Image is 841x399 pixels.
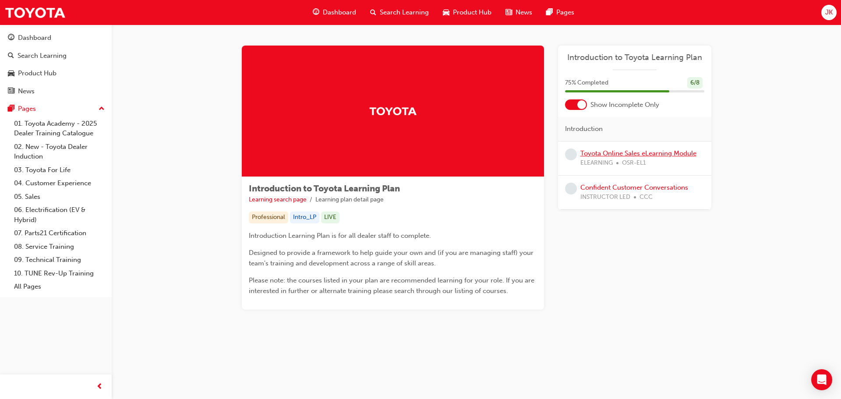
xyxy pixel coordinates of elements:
a: guage-iconDashboard [306,4,363,21]
span: guage-icon [8,34,14,42]
span: Introduction [565,124,603,134]
div: Search Learning [18,51,67,61]
span: Pages [556,7,574,18]
a: 06. Electrification (EV & Hybrid) [11,203,108,226]
a: Introduction to Toyota Learning Plan [565,53,704,63]
a: Product Hub [4,65,108,81]
a: 03. Toyota For Life [11,163,108,177]
span: car-icon [443,7,449,18]
div: Product Hub [18,68,57,78]
a: pages-iconPages [539,4,581,21]
span: pages-icon [8,105,14,113]
span: learningRecordVerb_NONE-icon [565,148,577,160]
div: LIVE [321,212,339,223]
button: DashboardSearch LearningProduct HubNews [4,28,108,101]
a: 09. Technical Training [11,253,108,267]
a: Search Learning [4,48,108,64]
a: 10. TUNE Rev-Up Training [11,267,108,280]
span: Introduction to Toyota Learning Plan [249,184,400,194]
div: Pages [18,104,36,114]
span: Please note: the courses listed in your plan are recommended learning for your role. If you are i... [249,276,536,295]
a: 01. Toyota Academy - 2025 Dealer Training Catalogue [11,117,108,140]
span: car-icon [8,70,14,78]
a: Confident Customer Conversations [580,184,688,191]
div: Dashboard [18,33,51,43]
div: Intro_LP [290,212,319,223]
a: news-iconNews [498,4,539,21]
a: Toyota Online Sales eLearning Module [580,149,696,157]
span: Search Learning [380,7,429,18]
div: 6 / 8 [687,77,703,89]
a: Learning search page [249,196,307,203]
span: search-icon [370,7,376,18]
span: prev-icon [96,381,103,392]
button: JK [821,5,837,20]
button: Pages [4,101,108,117]
span: ELEARNING [580,158,613,168]
span: pages-icon [546,7,553,18]
span: 75 % Completed [565,78,608,88]
img: Trak [369,103,417,119]
a: All Pages [11,280,108,293]
span: Show Incomplete Only [590,100,659,110]
span: Dashboard [323,7,356,18]
a: 07. Parts21 Certification [11,226,108,240]
li: Learning plan detail page [315,195,384,205]
span: Introduction Learning Plan is for all dealer staff to complete. [249,232,431,240]
span: guage-icon [313,7,319,18]
div: News [18,86,35,96]
span: search-icon [8,52,14,60]
span: JK [825,7,833,18]
span: INSTRUCTOR LED [580,192,630,202]
span: Product Hub [453,7,491,18]
span: Designed to provide a framework to help guide your own and (if you are managing staff) your team'... [249,249,535,267]
span: news-icon [505,7,512,18]
div: Open Intercom Messenger [811,369,832,390]
a: 02. New - Toyota Dealer Induction [11,140,108,163]
span: learningRecordVerb_NONE-icon [565,183,577,194]
a: News [4,83,108,99]
img: Trak [4,3,66,22]
span: News [516,7,532,18]
span: news-icon [8,88,14,95]
a: 05. Sales [11,190,108,204]
a: 04. Customer Experience [11,177,108,190]
a: Dashboard [4,30,108,46]
span: OSR-EL1 [622,158,646,168]
a: 08. Service Training [11,240,108,254]
div: Professional [249,212,288,223]
a: car-iconProduct Hub [436,4,498,21]
span: up-icon [99,103,105,115]
span: CCC [640,192,653,202]
a: search-iconSearch Learning [363,4,436,21]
